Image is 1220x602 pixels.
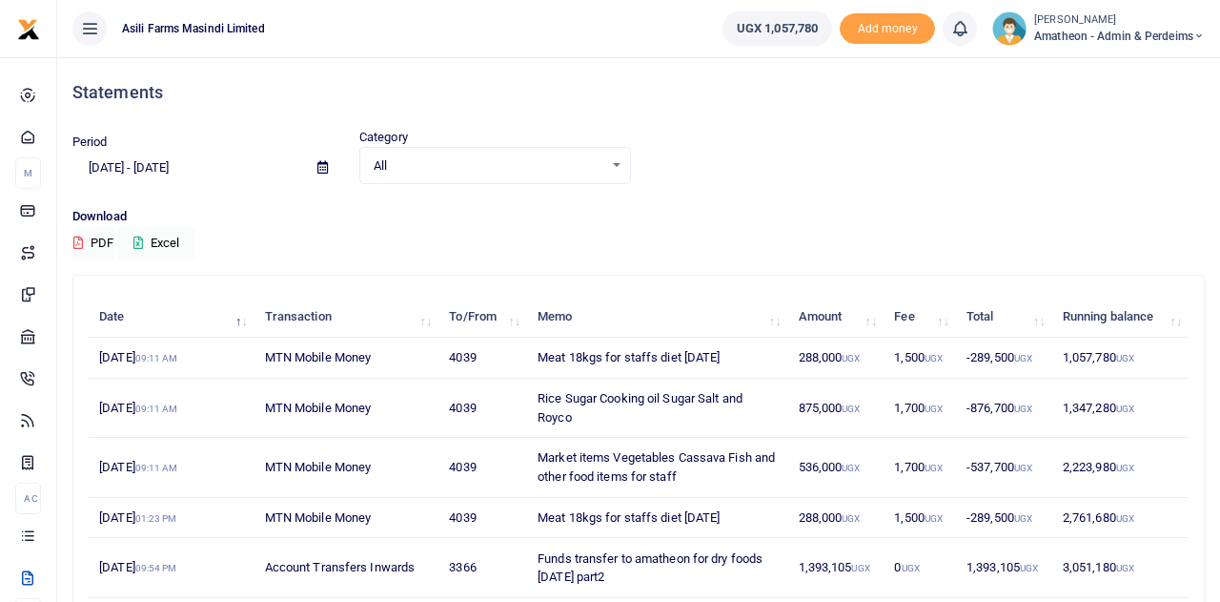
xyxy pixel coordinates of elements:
[72,207,1205,227] p: Download
[840,20,935,34] a: Add money
[956,498,1052,539] td: -289,500
[254,297,439,338] th: Transaction: activate to sort column ascending
[956,379,1052,438] td: -876,700
[135,353,178,363] small: 09:11 AM
[527,538,787,597] td: Funds transfer to amatheon for dry foods [DATE] part2
[89,438,254,497] td: [DATE]
[17,21,40,35] a: logo-small logo-large logo-large
[787,338,884,379] td: 288,000
[956,538,1052,597] td: 1,393,105
[89,538,254,597] td: [DATE]
[254,498,439,539] td: MTN Mobile Money
[722,11,832,46] a: UGX 1,057,780
[956,338,1052,379] td: -289,500
[89,498,254,539] td: [DATE]
[1116,513,1134,524] small: UGX
[438,379,527,438] td: 4039
[527,498,787,539] td: Meat 18kgs for staffs diet [DATE]
[842,404,860,414] small: UGX
[956,438,1052,497] td: -537,700
[527,338,787,379] td: Meat 18kgs for staffs diet [DATE]
[438,498,527,539] td: 4039
[1034,28,1205,45] span: Amatheon - Admin & Perdeims
[787,297,884,338] th: Amount: activate to sort column ascending
[884,498,956,539] td: 1,500
[72,133,108,152] label: Period
[1020,563,1038,573] small: UGX
[135,463,178,473] small: 09:11 AM
[925,463,943,473] small: UGX
[117,227,195,259] button: Excel
[787,379,884,438] td: 875,000
[715,11,840,46] li: Wallet ballance
[1052,297,1189,338] th: Running balance: activate to sort column ascending
[1052,379,1189,438] td: 1,347,280
[851,563,869,573] small: UGX
[1014,353,1032,363] small: UGX
[527,297,787,338] th: Memo: activate to sort column ascending
[884,538,956,597] td: 0
[72,227,114,259] button: PDF
[438,297,527,338] th: To/From: activate to sort column ascending
[902,563,920,573] small: UGX
[438,538,527,597] td: 3366
[1014,404,1032,414] small: UGX
[1052,538,1189,597] td: 3,051,180
[842,353,860,363] small: UGX
[254,338,439,379] td: MTN Mobile Money
[359,128,408,147] label: Category
[992,11,1205,46] a: profile-user [PERSON_NAME] Amatheon - Admin & Perdeims
[1014,463,1032,473] small: UGX
[89,379,254,438] td: [DATE]
[15,483,41,514] li: Ac
[787,438,884,497] td: 536,000
[1116,563,1134,573] small: UGX
[254,438,439,497] td: MTN Mobile Money
[1034,12,1205,29] small: [PERSON_NAME]
[840,13,935,45] span: Add money
[1052,498,1189,539] td: 2,761,680
[527,438,787,497] td: Market items Vegetables Cassava Fish and other food items for staff
[925,404,943,414] small: UGX
[135,563,177,573] small: 09:54 PM
[787,538,884,597] td: 1,393,105
[925,513,943,524] small: UGX
[89,297,254,338] th: Date: activate to sort column descending
[884,338,956,379] td: 1,500
[925,353,943,363] small: UGX
[438,338,527,379] td: 4039
[884,297,956,338] th: Fee: activate to sort column ascending
[737,19,818,38] span: UGX 1,057,780
[1116,404,1134,414] small: UGX
[787,498,884,539] td: 288,000
[1116,463,1134,473] small: UGX
[884,438,956,497] td: 1,700
[438,438,527,497] td: 4039
[72,82,1205,103] h4: Statements
[842,513,860,524] small: UGX
[17,18,40,41] img: logo-small
[1052,338,1189,379] td: 1,057,780
[114,20,273,37] span: Asili Farms Masindi Limited
[374,156,603,176] span: All
[527,379,787,438] td: Rice Sugar Cooking oil Sugar Salt and Royco
[15,157,41,189] li: M
[1052,438,1189,497] td: 2,223,980
[842,463,860,473] small: UGX
[135,404,178,414] small: 09:11 AM
[1116,353,1134,363] small: UGX
[956,297,1052,338] th: Total: activate to sort column ascending
[254,538,439,597] td: Account Transfers Inwards
[884,379,956,438] td: 1,700
[1014,513,1032,524] small: UGX
[254,379,439,438] td: MTN Mobile Money
[992,11,1027,46] img: profile-user
[135,513,177,524] small: 01:23 PM
[89,338,254,379] td: [DATE]
[840,13,935,45] li: Toup your wallet
[72,152,302,184] input: select period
